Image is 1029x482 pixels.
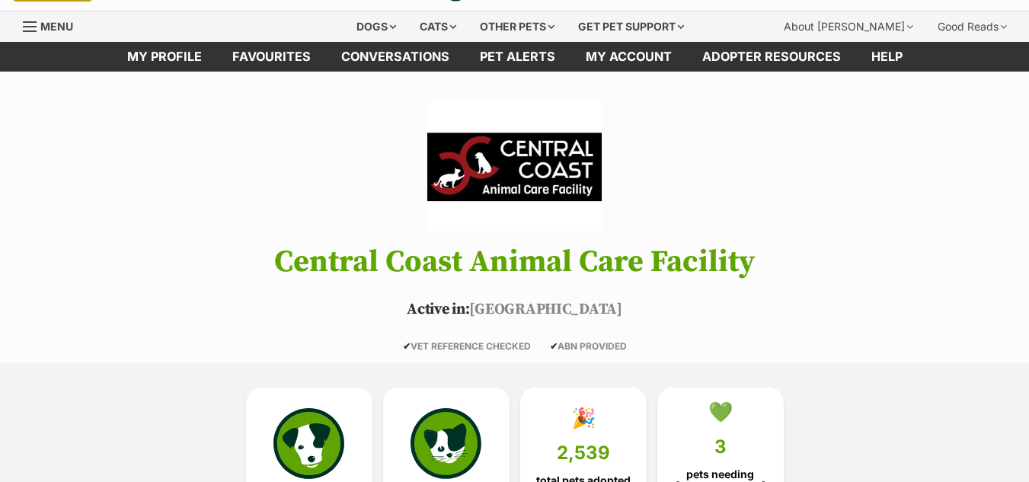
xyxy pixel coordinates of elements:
div: About [PERSON_NAME] [773,11,924,42]
a: Pet alerts [465,42,570,72]
div: Good Reads [927,11,1018,42]
a: My account [570,42,687,72]
span: 3 [714,436,727,458]
a: Menu [23,11,84,39]
a: My profile [112,42,217,72]
icon: ✔ [550,340,558,352]
span: 2,539 [557,442,610,464]
img: cat-icon-068c71abf8fe30c970a85cd354bc8e23425d12f6e8612795f06af48be43a487a.svg [411,408,481,478]
div: 💚 [708,401,733,423]
img: petrescue-icon-eee76f85a60ef55c4a1927667547b313a7c0e82042636edf73dce9c88f694885.svg [273,408,344,478]
icon: ✔ [403,340,411,352]
a: Favourites [217,42,326,72]
div: Cats [409,11,467,42]
div: Other pets [469,11,565,42]
img: Central Coast Animal Care Facility [427,102,601,231]
a: Help [856,42,918,72]
span: VET REFERENCE CHECKED [403,340,531,352]
span: ABN PROVIDED [550,340,627,352]
div: 🎉 [571,407,596,429]
span: Active in: [407,300,469,319]
a: conversations [326,42,465,72]
span: Menu [40,20,73,33]
div: Get pet support [567,11,695,42]
a: Adopter resources [687,42,856,72]
div: Dogs [346,11,407,42]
